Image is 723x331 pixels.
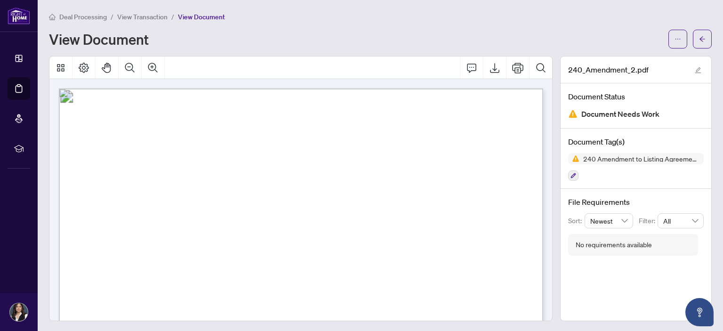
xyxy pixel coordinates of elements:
img: Status Icon [568,153,579,164]
h1: View Document [49,32,149,47]
span: edit [695,67,701,73]
p: Filter: [639,216,658,226]
span: 240_Amendment_2.pdf [568,64,649,75]
img: Document Status [568,109,578,119]
span: View Transaction [117,13,168,21]
button: Open asap [685,298,714,326]
h4: Document Status [568,91,704,102]
span: home [49,14,56,20]
span: arrow-left [699,36,706,42]
span: 240 Amendment to Listing Agreement - Authority to Offer for Sale Price Change/Extension/Amendment(s) [579,155,704,162]
span: Deal Processing [59,13,107,21]
span: View Document [178,13,225,21]
span: Document Needs Work [581,108,659,121]
h4: File Requirements [568,196,704,208]
img: logo [8,7,30,24]
h4: Document Tag(s) [568,136,704,147]
li: / [171,11,174,22]
span: ellipsis [675,36,681,42]
div: No requirements available [576,240,652,250]
img: Profile Icon [10,303,28,321]
span: Newest [590,214,628,228]
p: Sort: [568,216,585,226]
span: All [663,214,698,228]
li: / [111,11,113,22]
